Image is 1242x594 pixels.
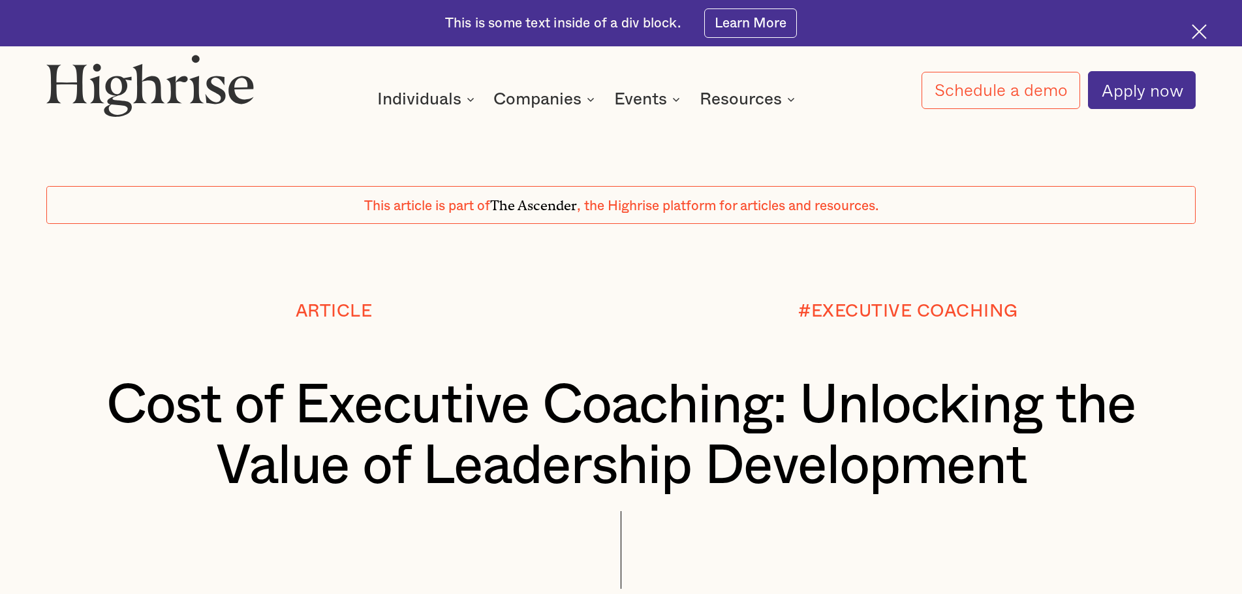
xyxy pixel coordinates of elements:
[46,54,254,117] img: Highrise logo
[922,72,1080,109] a: Schedule a demo
[493,91,598,107] div: Companies
[95,375,1148,497] h1: Cost of Executive Coaching: Unlocking the Value of Leadership Development
[445,14,681,33] div: This is some text inside of a div block.
[1192,24,1207,39] img: Cross icon
[493,91,582,107] div: Companies
[700,91,782,107] div: Resources
[614,91,667,107] div: Events
[377,91,478,107] div: Individuals
[490,195,577,211] span: The Ascender
[1088,71,1195,109] a: Apply now
[614,91,684,107] div: Events
[577,199,878,213] span: , the Highrise platform for articles and resources.
[364,199,490,213] span: This article is part of
[296,302,373,320] div: Article
[704,8,798,38] a: Learn More
[798,302,1018,320] div: #EXECUTIVE COACHING
[377,91,461,107] div: Individuals
[700,91,799,107] div: Resources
